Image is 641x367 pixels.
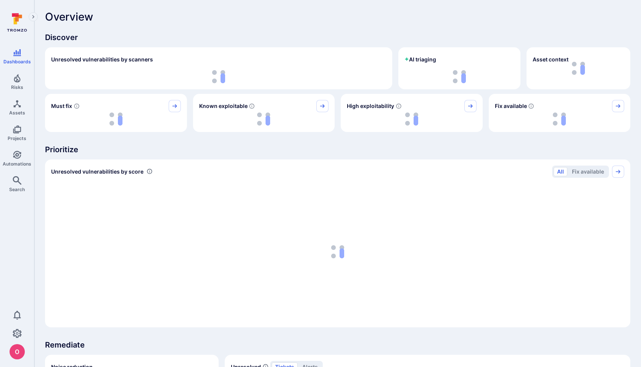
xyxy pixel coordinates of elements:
[10,344,25,359] div: oleg malkov
[51,70,386,83] div: loading spinner
[9,110,25,116] span: Assets
[331,245,344,258] img: Loading...
[249,103,255,109] svg: Confirmed exploitable by KEV
[3,161,31,167] span: Automations
[347,102,394,110] span: High exploitability
[199,112,329,126] div: loading spinner
[51,168,143,175] span: Unresolved vulnerabilities by score
[396,103,402,109] svg: EPSS score ≥ 0.7
[45,32,630,43] span: Discover
[569,167,607,176] button: Fix available
[29,12,38,21] button: Expand navigation menu
[257,113,270,126] img: Loading...
[495,102,527,110] span: Fix available
[51,102,72,110] span: Must fix
[495,112,625,126] div: loading spinner
[341,94,483,132] div: High exploitability
[31,14,36,20] i: Expand navigation menu
[9,187,25,192] span: Search
[8,135,26,141] span: Projects
[553,113,566,126] img: Loading...
[51,56,153,63] h2: Unresolved vulnerabilities by scanners
[3,59,31,64] span: Dashboards
[404,70,514,83] div: loading spinner
[528,103,534,109] svg: Vulnerabilities with fix available
[51,112,181,126] div: loading spinner
[347,112,477,126] div: loading spinner
[554,167,567,176] button: All
[10,344,25,359] img: ACg8ocJcCe-YbLxGm5tc0PuNRxmgP8aEm0RBXn6duO8aeMVK9zjHhw=s96-c
[45,144,630,155] span: Prioritize
[45,11,93,23] span: Overview
[193,94,335,132] div: Known exploitable
[404,56,436,63] h2: AI triaging
[74,103,80,109] svg: Risk score >=40 , missed SLA
[147,167,153,175] div: Number of vulnerabilities in status 'Open' 'Triaged' and 'In process' grouped by score
[45,94,187,132] div: Must fix
[453,70,466,83] img: Loading...
[212,70,225,83] img: Loading...
[110,113,122,126] img: Loading...
[533,56,569,63] span: Asset context
[51,182,624,321] div: loading spinner
[199,102,248,110] span: Known exploitable
[405,113,418,126] img: Loading...
[11,84,23,90] span: Risks
[489,94,631,132] div: Fix available
[45,340,630,350] span: Remediate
